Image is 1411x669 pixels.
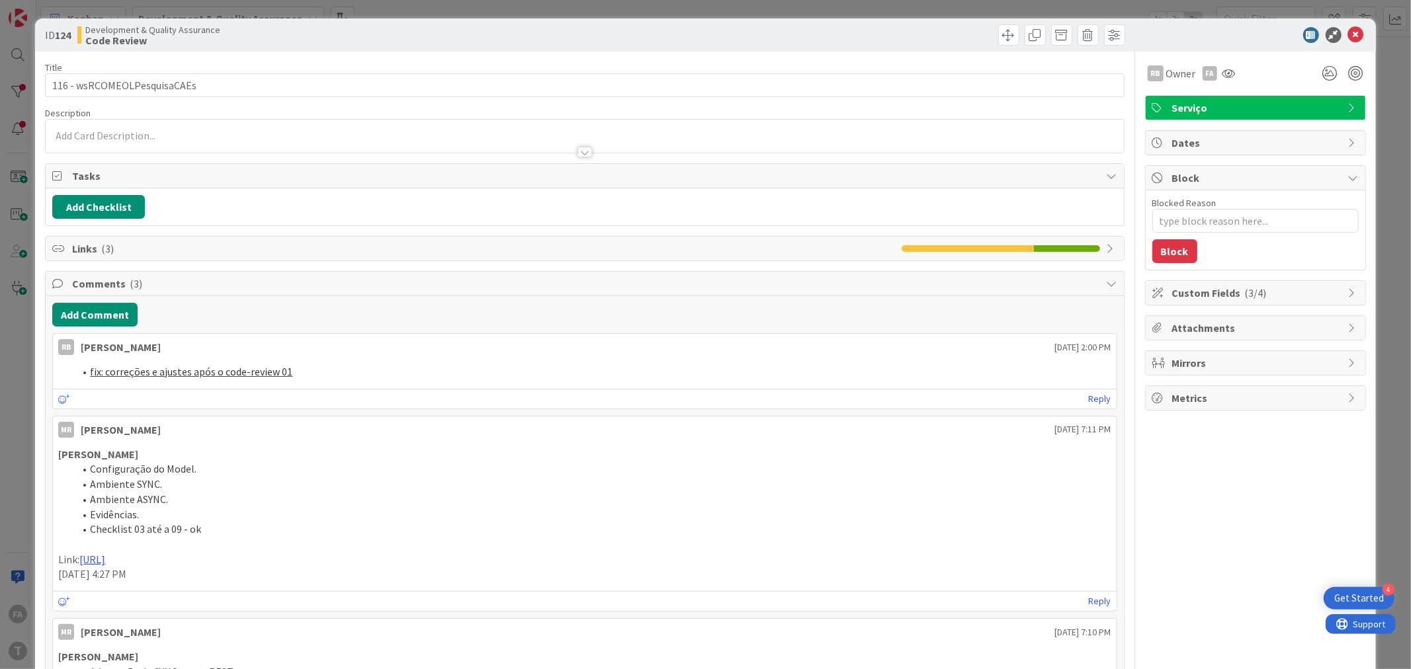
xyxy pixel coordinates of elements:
span: ( 3/4 ) [1245,286,1267,299]
span: Comments [72,276,1099,292]
span: Development & Quality Assurance [85,24,220,35]
span: Links [72,241,894,256]
span: Ambiente ASYNC. [90,492,168,506]
span: Configuração do Model. [90,462,196,475]
span: Serviço [1172,100,1342,116]
a: [URL] [79,553,105,566]
span: Block [1172,170,1342,186]
div: [PERSON_NAME] [81,339,161,355]
span: Checklist 03 até a 09 - ok [90,522,201,535]
span: Evidências. [90,508,139,521]
span: ( 3 ) [130,277,142,290]
span: ( 3 ) [101,242,114,255]
span: Dates [1172,135,1342,151]
span: Attachments [1172,320,1342,336]
button: Add Checklist [52,195,145,219]
button: Block [1152,239,1197,263]
strong: [PERSON_NAME] [58,448,138,461]
span: Description [45,107,91,119]
span: ID [45,27,71,43]
label: Title [45,61,62,73]
div: [PERSON_NAME] [81,422,161,438]
a: Reply [1089,593,1111,610]
span: Metrics [1172,390,1342,406]
span: Ambiente SYNC. [90,477,162,491]
input: type card name here... [45,73,1124,97]
div: MR [58,422,74,438]
b: Code Review [85,35,220,46]
div: RB [1148,65,1164,81]
label: Blocked Reason [1152,197,1217,209]
button: Add Comment [52,303,138,327]
b: 124 [55,28,71,42]
strong: [PERSON_NAME] [58,650,138,663]
span: Tasks [72,168,1099,184]
span: Link: [58,553,79,566]
span: [DATE] 7:10 PM [1055,625,1111,639]
div: [PERSON_NAME] [81,624,161,640]
span: Support [28,2,60,18]
a: fix: correções e ajustes após o code-review 01 [90,365,292,378]
div: 4 [1383,584,1394,596]
div: Open Get Started checklist, remaining modules: 4 [1324,587,1394,610]
div: Get Started [1334,592,1384,605]
span: Mirrors [1172,355,1342,371]
div: FA [1203,66,1217,81]
span: Owner [1166,65,1196,81]
span: [DATE] 7:11 PM [1055,422,1111,436]
span: [DATE] 4:27 PM [58,567,126,580]
div: MR [58,624,74,640]
a: Reply [1089,391,1111,407]
div: RB [58,339,74,355]
span: [DATE] 2:00 PM [1055,340,1111,354]
span: Custom Fields [1172,285,1342,301]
